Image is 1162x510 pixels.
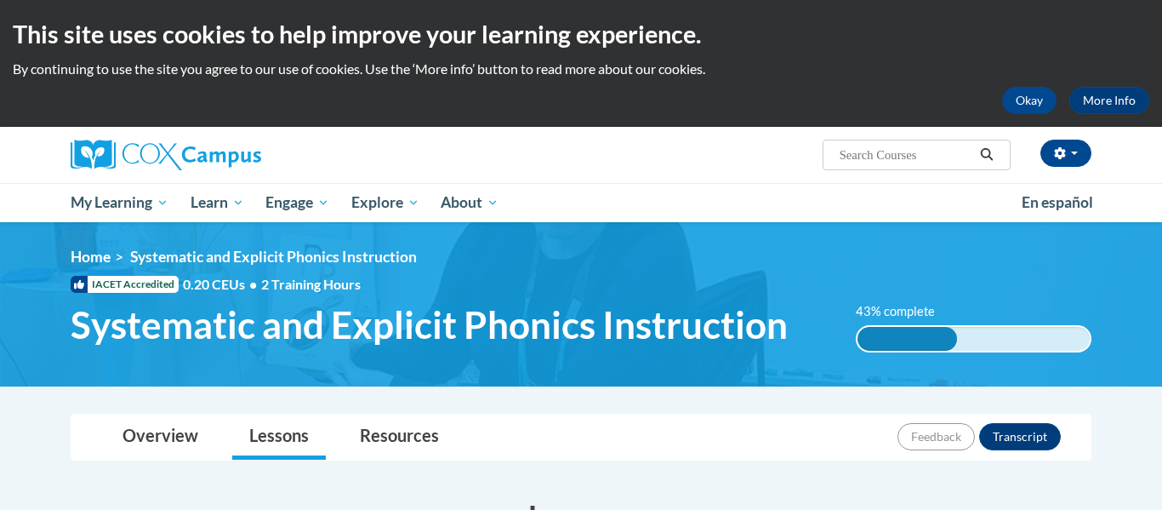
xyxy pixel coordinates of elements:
span: En español [1022,193,1093,211]
span: Engage [265,192,329,213]
a: Overview [105,415,215,460]
a: Cox Campus [71,140,394,170]
div: Main menu [45,183,1117,222]
span: Systematic and Explicit Phonics Instruction [71,302,788,347]
button: Search [974,145,1000,165]
span: IACET Accredited [71,276,179,293]
a: Learn [179,183,255,222]
span: Systematic and Explicit Phonics Instruction [130,248,417,266]
a: Resources [343,415,456,460]
span: • [249,276,257,292]
span: Learn [191,192,244,213]
span: 0.20 CEUs [183,275,261,294]
a: More Info [1069,87,1149,114]
a: About [430,183,510,222]
button: Okay [1002,87,1057,114]
a: En español [1011,185,1104,221]
span: My Learning [71,192,168,213]
span: Explore [351,192,419,213]
input: Search Courses [838,145,974,165]
img: Cox Campus [71,140,261,170]
span: About [441,192,498,213]
div: 43% complete [857,327,958,351]
a: Lessons [232,415,326,460]
button: Feedback [897,423,975,450]
span: 2 Training Hours [261,276,361,292]
a: My Learning [60,183,179,222]
a: Explore [340,183,430,222]
p: By continuing to use the site you agree to our use of cookies. Use the ‘More info’ button to read... [13,60,1149,78]
a: Home [71,248,111,266]
button: Account Settings [1040,140,1091,167]
button: Transcript [979,423,1061,450]
a: Engage [254,183,340,222]
h2: This site uses cookies to help improve your learning experience. [13,17,1149,51]
label: 43% complete [856,302,954,321]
